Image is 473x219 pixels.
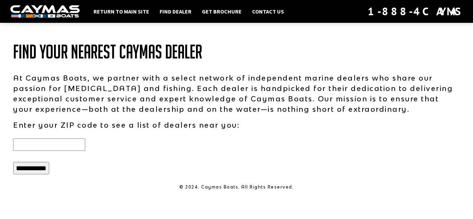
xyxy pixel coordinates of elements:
[368,4,463,19] div: 1-888-4CAYMAS
[13,120,460,130] p: Enter your ZIP code to see a list of dealers near you:
[90,7,153,16] a: Return to main site
[156,7,195,16] a: Find Dealer
[198,7,245,16] a: Get Brochure
[13,42,460,62] h1: Find Your Nearest Caymas Dealer
[249,7,287,16] a: Contact Us
[13,184,460,190] p: © 2024. Caymas Boats. All Rights Reserved.
[13,73,460,114] p: At Caymas Boats, we partner with a select network of independent marine dealers who share our pas...
[10,5,80,18] img: white-logo-c9c8dbefe5ff5ceceb0f0178aa75bf4bb51f6bca0971e226c86eb53dfe498488.png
